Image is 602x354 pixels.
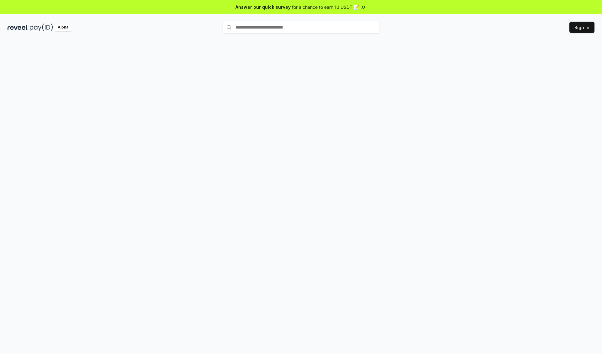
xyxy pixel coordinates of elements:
div: Alpha [54,24,72,31]
span: Answer our quick survey [235,4,291,10]
span: for a chance to earn 10 USDT 📝 [292,4,359,10]
img: pay_id [30,24,53,31]
button: Sign In [569,22,594,33]
img: reveel_dark [8,24,29,31]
